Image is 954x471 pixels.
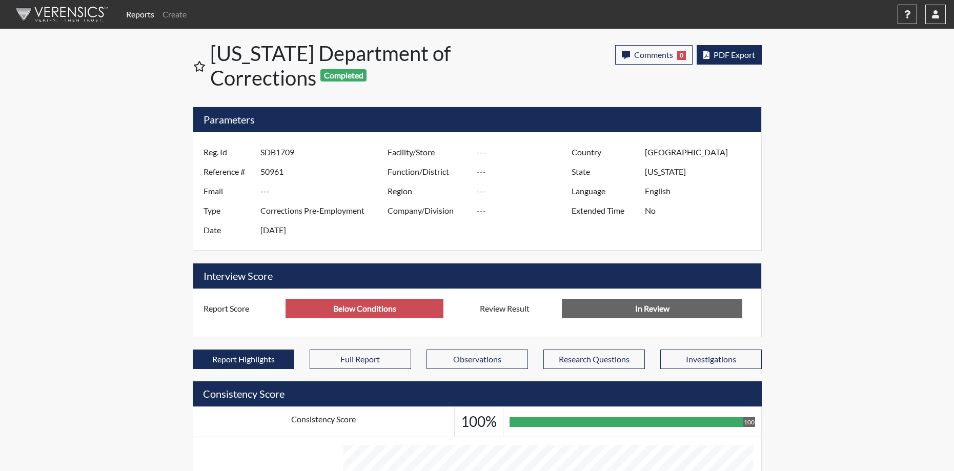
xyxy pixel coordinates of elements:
label: Country [564,142,645,162]
label: Company/Division [380,201,477,220]
label: Email [196,181,260,201]
input: --- [645,142,758,162]
span: Comments [634,50,673,59]
input: --- [645,201,758,220]
span: Completed [320,69,367,81]
label: Date [196,220,260,240]
button: Investigations [660,350,762,369]
button: Comments0 [615,45,693,65]
h1: [US_STATE] Department of Corrections [210,41,478,90]
td: Consistency Score [193,407,454,437]
span: 0 [677,51,686,60]
label: Facility/Store [380,142,477,162]
h5: Consistency Score [193,381,762,406]
input: --- [477,162,574,181]
input: --- [260,220,390,240]
input: --- [260,162,390,181]
label: Type [196,201,260,220]
input: --- [286,299,443,318]
label: Reference # [196,162,260,181]
label: Function/District [380,162,477,181]
input: --- [260,201,390,220]
button: PDF Export [697,45,762,65]
label: Reg. Id [196,142,260,162]
h3: 100% [461,413,497,431]
button: Research Questions [543,350,645,369]
input: --- [477,142,574,162]
h5: Interview Score [193,263,761,289]
button: Report Highlights [193,350,294,369]
a: Create [158,4,191,25]
button: Observations [427,350,528,369]
input: --- [645,162,758,181]
label: Region [380,181,477,201]
input: --- [260,181,390,201]
a: Reports [122,4,158,25]
div: 100 [743,417,755,427]
label: Extended Time [564,201,645,220]
label: Review Result [472,299,562,318]
input: --- [477,181,574,201]
input: --- [260,142,390,162]
label: State [564,162,645,181]
span: PDF Export [714,50,755,59]
label: Language [564,181,645,201]
label: Report Score [196,299,286,318]
input: --- [645,181,758,201]
h5: Parameters [193,107,761,132]
button: Full Report [310,350,411,369]
input: --- [477,201,574,220]
input: No Decision [562,299,742,318]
